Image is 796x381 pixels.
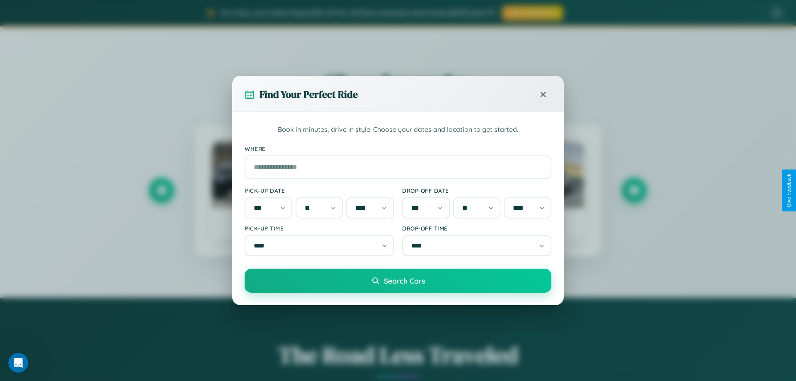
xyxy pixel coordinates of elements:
label: Drop-off Date [402,187,551,194]
label: Pick-up Time [245,225,394,232]
button: Search Cars [245,269,551,293]
label: Pick-up Date [245,187,394,194]
label: Drop-off Time [402,225,551,232]
span: Search Cars [384,276,425,285]
p: Book in minutes, drive in style. Choose your dates and location to get started. [245,124,551,135]
label: Where [245,145,551,152]
h3: Find Your Perfect Ride [260,87,358,101]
